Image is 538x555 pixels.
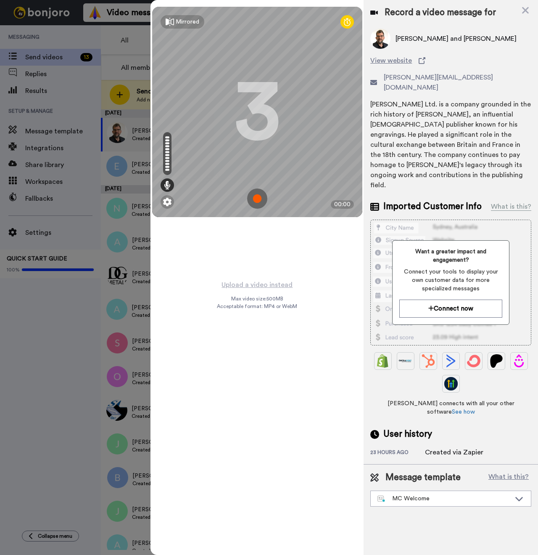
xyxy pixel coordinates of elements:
a: View website [370,56,531,66]
span: Want a greater impact and engagement? [399,247,502,264]
div: What is this? [491,202,531,212]
div: MC Welcome [377,494,511,503]
div: 00:00 [331,200,354,209]
img: GoHighLevel [444,377,458,390]
img: Ontraport [399,354,412,368]
span: Imported Customer Info [383,200,482,213]
span: User history [383,428,432,441]
img: ic_record_start.svg [247,189,267,209]
img: Shopify [376,354,390,368]
span: Max video size: 500 MB [231,295,283,302]
button: What is this? [486,471,531,484]
span: Acceptable format: MP4 or WebM [217,303,297,310]
img: Drip [512,354,526,368]
img: Hubspot [422,354,435,368]
img: nextgen-template.svg [377,496,385,502]
a: See how [452,409,475,415]
img: ic_gear.svg [163,198,171,206]
span: [PERSON_NAME] connects with all your other software [370,399,531,416]
div: 3 [234,80,280,143]
img: ConvertKit [467,354,480,368]
span: Connect your tools to display your own customer data for more specialized messages [399,268,502,293]
div: Created via Zapier [425,447,483,457]
span: [PERSON_NAME][EMAIL_ADDRESS][DOMAIN_NAME] [384,72,531,93]
div: 23 hours ago [370,449,425,457]
img: ActiveCampaign [444,354,458,368]
span: Message template [385,471,461,484]
div: [PERSON_NAME] Ltd. is a company grounded in the rich history of [PERSON_NAME], an influential [DE... [370,99,531,190]
img: Patreon [490,354,503,368]
button: Connect now [399,300,502,318]
button: Upload a video instead [219,279,295,290]
span: View website [370,56,412,66]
